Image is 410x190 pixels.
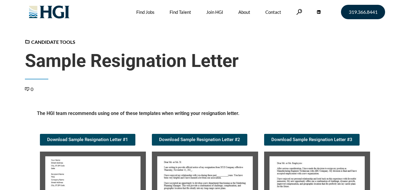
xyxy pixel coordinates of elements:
a: 319.366.8441 [341,5,385,19]
a: 0 [25,86,33,92]
h5: The HGI team recommends using one of these templates when writing your resignation letter. [37,110,373,119]
a: Download Sample Resignation Letter #2 [152,134,247,146]
span: Sample Resignation Letter [25,50,385,72]
a: Search [296,9,302,15]
span: Download Sample Resignation Letter #3 [271,137,352,142]
span: Download Sample Resignation Letter #1 [47,137,128,142]
span: 319.366.8441 [349,10,378,14]
a: Candidate Tools [25,39,75,45]
a: Download Sample Resignation Letter #1 [40,134,135,146]
a: Download Sample Resignation Letter #3 [264,134,360,146]
span: Download Sample Resignation Letter #2 [159,137,240,142]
